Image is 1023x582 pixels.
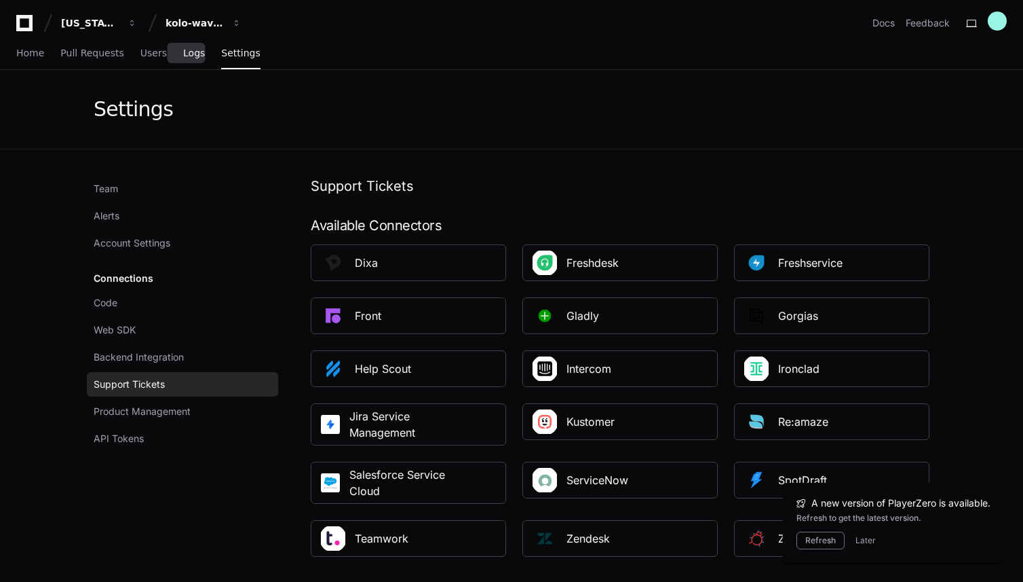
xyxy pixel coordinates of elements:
[87,345,278,369] a: Backend Integration
[311,217,929,234] div: Available Connectors
[566,530,610,547] div: Zendesk
[778,361,819,377] div: Ironclad
[743,355,770,382] img: IronClad_Square.png
[531,355,558,382] img: Intercom_Square_Logo_V9D2LCb.png
[87,204,278,228] a: Alerts
[221,38,260,69] a: Settings
[566,255,619,271] div: Freshdesk
[87,318,278,342] a: Web SDK
[61,16,119,30] div: [US_STATE] Pacific
[87,426,278,451] a: API Tokens
[778,308,818,324] div: Gorgias
[160,11,247,35] button: kolo-wave-3
[16,38,44,69] a: Home
[778,255,843,271] div: Freshservice
[87,291,278,315] a: Code
[349,408,454,441] div: Jira Service Management
[94,296,117,310] span: Code
[94,97,173,122] div: Settings
[906,16,950,30] button: Feedback
[743,467,770,494] img: Platformspotdraft_square.png
[872,16,895,30] a: Docs
[140,49,167,57] span: Users
[221,49,260,57] span: Settings
[349,467,454,499] div: Salesforce Service Cloud
[743,302,770,329] img: PlatformGorgias_square.png
[320,302,347,329] img: PlatformFront_square.png
[94,323,136,337] span: Web SDK
[183,49,205,57] span: Logs
[566,472,628,488] div: ServiceNow
[811,496,990,510] span: A new version of PlayerZero is available.
[60,49,123,57] span: Pull Requests
[311,177,929,196] h1: Support Tickets
[94,350,184,364] span: Backend Integration
[355,308,381,324] div: Front
[566,414,615,430] div: Kustomer
[796,513,990,524] div: Refresh to get the latest version.
[531,302,558,329] img: PlatformGladly.png
[531,467,558,494] img: ServiceNow_Square_Logo.png
[743,525,770,552] img: ZohoBugTracker_square.png
[183,38,205,69] a: Logs
[87,399,278,424] a: Product Management
[778,472,827,488] div: SpotDraft
[778,414,828,430] div: Re:amaze
[320,525,347,552] img: Teamwork_Square_Logo.png
[16,49,44,57] span: Home
[531,249,558,276] img: Freshdesk_Square_Logo.jpeg
[320,472,341,494] img: Salesforce_service_cloud.png
[743,249,770,276] img: Platformfreshservice_square.png
[140,38,167,69] a: Users
[87,177,278,201] a: Team
[743,408,770,435] img: Platformre_amaze_square.png
[87,372,278,397] a: Support Tickets
[87,231,278,255] a: Account Settings
[320,414,341,435] img: Jira_Service_Management.jpg
[166,16,224,30] div: kolo-wave-3
[566,361,611,377] div: Intercom
[531,525,558,552] img: PlatformZendesk_9qMuXiF.png
[56,11,142,35] button: [US_STATE] Pacific
[796,532,845,549] button: Refresh
[778,530,866,547] div: Zoho BugTracker
[94,182,118,196] span: Team
[94,405,191,418] span: Product Management
[531,408,558,435] img: Kustomer_Square_Logo.jpeg
[355,255,378,271] div: Dixa
[566,308,599,324] div: Gladly
[94,209,119,223] span: Alerts
[355,361,411,377] div: Help Scout
[94,432,144,445] span: API Tokens
[320,355,347,382] img: PlatformHelpscout_square.png
[94,378,165,391] span: Support Tickets
[355,530,408,547] div: Teamwork
[94,236,170,250] span: Account Settings
[320,249,347,276] img: PlatformDixa_square.png
[60,38,123,69] a: Pull Requests
[855,535,876,546] button: Later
